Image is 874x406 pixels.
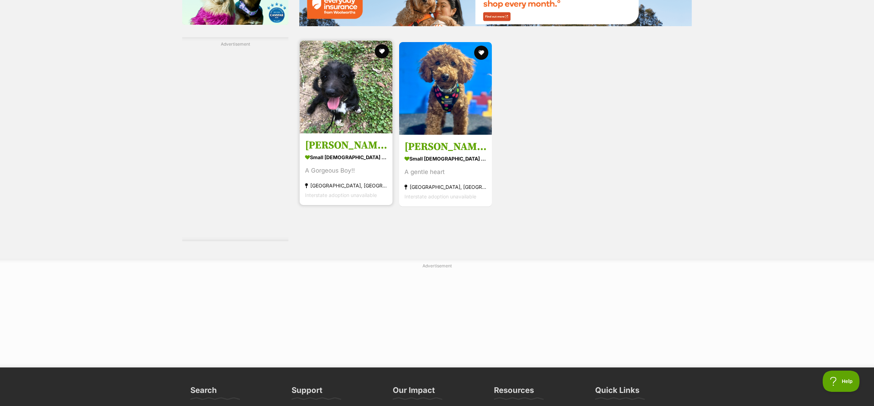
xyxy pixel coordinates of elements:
[399,42,492,135] img: Rhett - Poodle (Toy) Dog
[305,152,387,162] strong: small [DEMOGRAPHIC_DATA] Dog
[182,50,288,139] iframe: Advertisement
[265,272,609,360] iframe: Advertisement
[404,182,487,191] strong: [GEOGRAPHIC_DATA], [GEOGRAPHIC_DATA]
[595,385,639,399] h3: Quick Links
[404,167,487,176] div: A gentle heart
[404,153,487,163] strong: small [DEMOGRAPHIC_DATA] Dog
[292,385,322,399] h3: Support
[182,37,288,241] div: Advertisement
[404,140,487,153] h3: [PERSON_NAME]
[300,41,392,133] img: Royce - Poodle (Toy) Dog
[300,133,392,205] a: [PERSON_NAME] small [DEMOGRAPHIC_DATA] Dog A Gorgeous Boy!! [GEOGRAPHIC_DATA], [GEOGRAPHIC_DATA] ...
[305,192,377,198] span: Interstate adoption unavailable
[305,180,387,190] strong: [GEOGRAPHIC_DATA], [GEOGRAPHIC_DATA]
[305,166,387,175] div: A Gorgeous Boy!!
[404,193,476,199] span: Interstate adoption unavailable
[375,44,389,58] button: favourite
[190,385,217,399] h3: Search
[475,46,489,60] button: favourite
[494,385,534,399] h3: Resources
[399,134,492,206] a: [PERSON_NAME] small [DEMOGRAPHIC_DATA] Dog A gentle heart [GEOGRAPHIC_DATA], [GEOGRAPHIC_DATA] In...
[823,371,860,392] iframe: Help Scout Beacon - Open
[305,138,387,152] h3: [PERSON_NAME]
[182,142,288,231] iframe: Advertisement
[393,385,435,399] h3: Our Impact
